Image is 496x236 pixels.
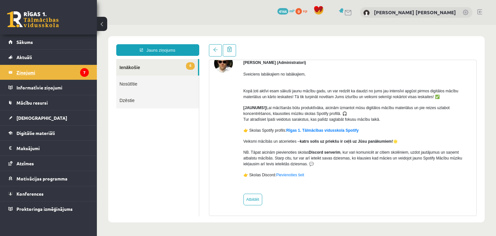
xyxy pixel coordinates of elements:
a: 4166 mP [277,8,294,13]
p: NB. Tāpat aicinām pievienoties skolas , kur vari komunicēt ar citiem skolēniem, uzdot jautājumus ... [147,125,375,142]
a: Ziņojumi7 [8,65,89,80]
legend: Ziņojumi [16,65,89,80]
strong: [JAUNUMS!] [147,81,170,85]
a: Konferences [8,186,89,201]
a: 6Ienākošie [19,34,101,51]
span: Sākums [16,39,33,45]
a: 0 xp [295,8,310,13]
span: 4166 [277,8,288,15]
a: Aktuāli [8,50,89,65]
span: 6 [89,37,98,45]
span: Proktoringa izmēģinājums [16,206,73,212]
strong: Discord serverim [212,125,243,130]
span: Aktuāli [16,54,32,60]
a: Informatīvie ziņojumi [8,80,89,95]
i: 7 [80,68,89,77]
a: Motivācijas programma [8,171,89,186]
p: Veiksmi mācībās un atcerieties – 🌟 [147,114,375,119]
a: Nosūtītie [19,51,102,67]
strong: [PERSON_NAME] (Administratori) [147,36,209,40]
a: Proktoringa izmēģinājums [8,201,89,216]
p: Sveiciens labākajiem no labākajiem, [147,46,375,52]
p: 👉 Skolas Discord: [147,147,375,153]
span: 0 [295,8,302,15]
span: Motivācijas programma [16,176,67,181]
a: Dzēstie [19,67,102,84]
img: Emīlija Krista Bērziņa [363,10,370,16]
a: Atbildēt [147,169,165,180]
a: Atzīmes [8,156,89,171]
a: Rīgas 1. Tālmācības vidusskola [7,11,59,27]
span: Digitālie materiāli [16,130,55,136]
span: Mācību resursi [16,100,48,106]
p: Lai mācīšanās būtu produktīvāka, aicinām izmantot mūsu digitālos mācību materiālus un pie reizes ... [147,80,375,97]
span: Atzīmes [16,160,34,166]
p: 👉 Skolas Spotify profils: [147,103,375,108]
span: xp [303,8,307,13]
span: Konferences [16,191,44,197]
a: Digitālie materiāli [8,126,89,140]
legend: Maksājumi [16,141,89,156]
a: Mācību resursi [8,95,89,110]
span: [DEMOGRAPHIC_DATA] [16,115,67,121]
a: Sākums [8,35,89,49]
img: Ivo Čapiņš [117,29,136,48]
a: Rīgas 1. Tālmācības vidusskola Spotify [190,103,262,108]
a: Jauns ziņojums [19,19,102,31]
a: Maksājumi [8,141,89,156]
legend: Informatīvie ziņojumi [16,80,89,95]
strong: katrs solis uz priekšu ir ceļš uz Jūsu panākumiem! [203,114,296,119]
a: Pievienoties šeit [179,148,207,152]
a: [PERSON_NAME] [PERSON_NAME] [374,9,456,15]
a: [DEMOGRAPHIC_DATA] [8,110,89,125]
p: Kopā ļoti aktīvi esam sākuši jaunu mācību gadu, un var redzēt ka daudzi no jums jau intensīvi apg... [147,57,375,75]
span: mP [289,8,294,13]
